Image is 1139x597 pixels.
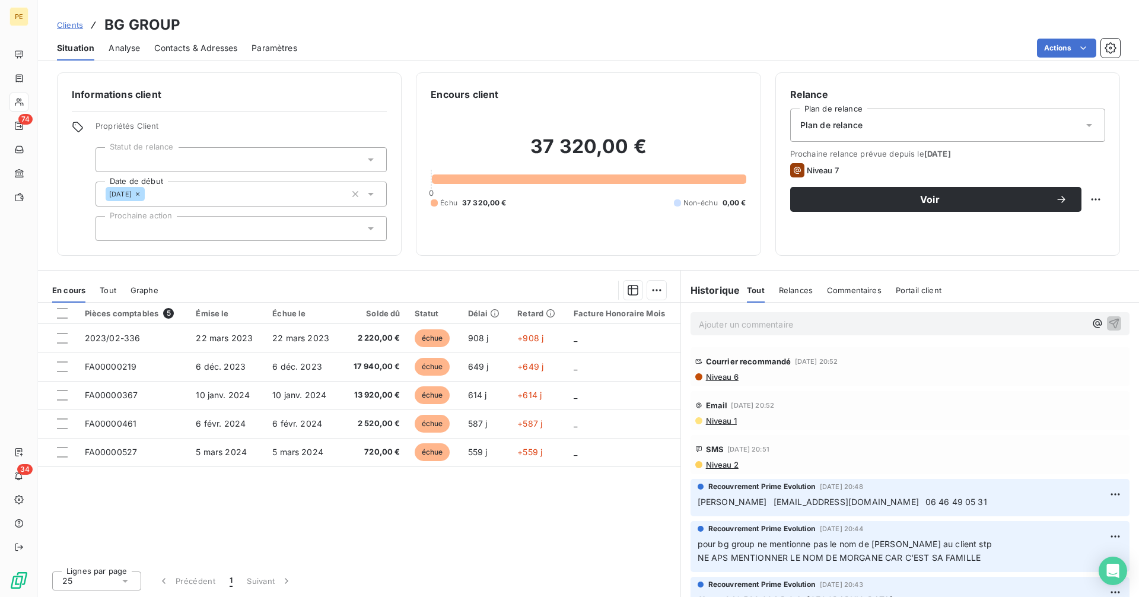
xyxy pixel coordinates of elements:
span: Analyse [109,42,140,54]
span: Niveau 7 [807,166,839,175]
span: +614 j [517,390,542,400]
span: Courrier recommandé [706,357,791,366]
span: 908 j [468,333,489,343]
span: Non-échu [683,198,718,208]
span: 5 mars 2024 [272,447,323,457]
input: Ajouter une valeur [106,154,115,165]
span: 614 j [468,390,487,400]
img: Logo LeanPay [9,571,28,590]
span: Situation [57,42,94,54]
button: Précédent [151,569,222,593]
span: Niveau 2 [705,460,739,469]
span: Relances [779,285,813,295]
span: Recouvrement Prime Evolution [708,523,815,534]
h6: Relance [790,87,1105,101]
h6: Informations client [72,87,387,101]
div: Facture Honoraire Mois [574,309,673,318]
span: [DATE] 20:48 [820,483,863,490]
span: Contacts & Adresses [154,42,237,54]
div: PE [9,7,28,26]
span: Niveau 1 [705,416,737,425]
span: Email [706,401,728,410]
span: FA00000367 [85,390,138,400]
span: 720,00 € [349,446,400,458]
span: [DATE] 20:43 [820,581,863,588]
span: 5 [163,308,174,319]
span: _ [574,361,577,371]
div: Délai [468,309,504,318]
span: 6 févr. 2024 [272,418,322,428]
button: Actions [1037,39,1096,58]
span: Tout [747,285,765,295]
span: 0,00 € [723,198,746,208]
span: [DATE] [109,190,132,198]
span: 34 [17,464,33,475]
input: Ajouter une valeur [106,223,115,234]
span: Plan de relance [800,119,863,131]
span: Portail client [896,285,941,295]
div: Échue le [272,309,335,318]
span: Prochaine relance prévue depuis le [790,149,1105,158]
span: [DATE] 20:51 [727,446,769,453]
span: 10 janv. 2024 [196,390,250,400]
span: 6 déc. 2023 [196,361,246,371]
h6: Historique [681,283,740,297]
span: 0 [429,188,434,198]
span: Voir [804,195,1055,204]
div: Pièces comptables [85,308,182,319]
span: SMS [706,444,724,454]
span: +649 j [517,361,543,371]
div: Statut [415,309,454,318]
span: 10 janv. 2024 [272,390,326,400]
span: [DATE] 20:44 [820,525,863,532]
span: Recouvrement Prime Evolution [708,481,815,492]
span: 2 520,00 € [349,418,400,430]
span: 1 [230,575,233,587]
span: Paramètres [252,42,297,54]
button: Voir [790,187,1081,212]
span: échue [415,329,450,347]
span: Niveau 6 [705,372,739,382]
span: 587 j [468,418,488,428]
span: échue [415,443,450,461]
input: Ajouter une valeur [145,189,154,199]
span: 2 220,00 € [349,332,400,344]
span: 13 920,00 € [349,389,400,401]
span: 22 mars 2023 [196,333,253,343]
span: 17 940,00 € [349,361,400,373]
span: Tout [100,285,116,295]
span: 37 320,00 € [462,198,507,208]
span: échue [415,358,450,376]
span: Échu [440,198,457,208]
span: Commentaires [827,285,882,295]
span: échue [415,415,450,433]
span: Graphe [131,285,158,295]
span: En cours [52,285,85,295]
button: 1 [222,569,240,593]
span: [DATE] 20:52 [795,358,838,365]
span: 6 févr. 2024 [196,418,246,428]
h2: 37 320,00 € [431,135,746,170]
a: Clients [57,19,83,31]
span: 2023/02-336 [85,333,141,343]
span: Clients [57,20,83,30]
div: Retard [517,309,559,318]
span: 6 déc. 2023 [272,361,322,371]
span: [PERSON_NAME] [EMAIL_ADDRESS][DOMAIN_NAME] 06 46 49 05 31 [698,497,987,507]
span: pour bg group ne mentionne pas le nom de [PERSON_NAME] au client stp NE APS MENTIONNER LE NOM DE ... [698,539,992,563]
span: 25 [62,575,72,587]
span: +908 j [517,333,543,343]
span: [DATE] [924,149,951,158]
span: FA00000527 [85,447,138,457]
span: 22 mars 2023 [272,333,329,343]
span: 559 j [468,447,488,457]
span: _ [574,418,577,428]
div: Open Intercom Messenger [1099,557,1127,585]
span: _ [574,333,577,343]
span: 74 [18,114,33,125]
span: échue [415,386,450,404]
span: Propriétés Client [96,121,387,138]
span: [DATE] 20:52 [731,402,774,409]
span: Recouvrement Prime Evolution [708,579,815,590]
span: FA00000461 [85,418,137,428]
